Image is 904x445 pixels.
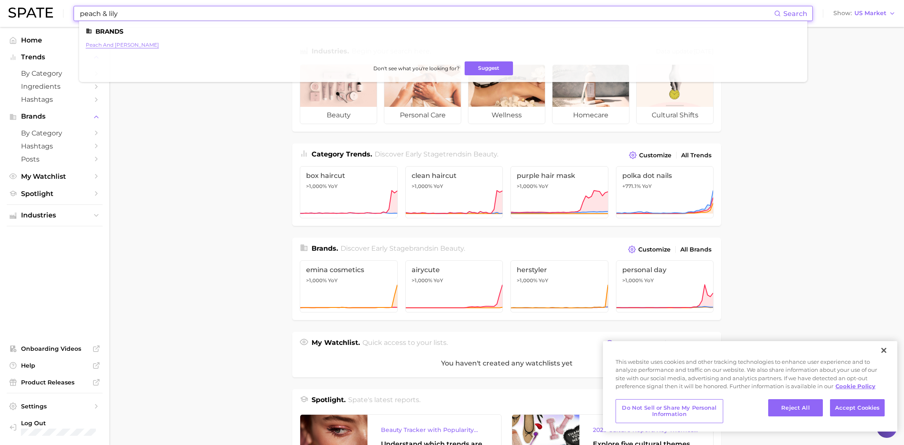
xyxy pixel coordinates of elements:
[833,11,852,16] span: Show
[440,244,464,252] span: beauty
[384,107,461,124] span: personal care
[312,338,360,350] h1: My Watchlist.
[7,93,103,106] a: Hashtags
[7,170,103,183] a: My Watchlist
[306,266,391,274] span: emina cosmetics
[21,379,88,386] span: Product Releases
[468,64,545,124] a: wellness
[517,172,602,180] span: purple hair mask
[616,399,723,423] button: Do Not Sell or Share My Personal Information, Opens the preference center dialog
[680,246,711,253] span: All Brands
[593,425,700,435] div: 2025 Culture Report: Key Themes That Are Shaping Consumer Demand
[375,150,498,158] span: Discover Early Stage trends in .
[627,149,674,161] button: Customize
[21,69,88,77] span: by Category
[405,260,503,313] a: airycute>1,000% YoY
[668,338,714,350] a: All Watchlists
[21,53,88,61] span: Trends
[681,152,711,159] span: All Trends
[381,425,488,435] div: Beauty Tracker with Popularity Index
[312,244,338,252] span: Brands .
[21,403,88,410] span: Settings
[616,166,714,218] a: polka dot nails+771.1% YoY
[7,400,103,413] a: Settings
[510,260,608,313] a: herstyler>1,000% YoY
[7,34,103,47] a: Home
[306,183,327,189] span: >1,000%
[465,61,513,75] button: Suggest
[644,277,654,284] span: YoY
[300,64,377,124] a: beauty
[300,107,377,124] span: beauty
[328,277,338,284] span: YoY
[79,6,774,21] input: Search here for a brand, industry, or ingredient
[552,64,629,124] a: homecare
[517,183,537,189] span: >1,000%
[679,150,714,161] a: All Trends
[433,277,443,284] span: YoY
[86,28,801,35] li: Brands
[638,246,671,253] span: Customize
[517,277,537,283] span: >1,000%
[21,190,88,198] span: Spotlight
[373,65,460,72] span: Don't see what you're looking for?
[405,166,503,218] a: clean haircut>1,000% YoY
[7,127,103,140] a: by Category
[412,277,432,283] span: >1,000%
[7,51,103,64] button: Trends
[300,260,398,313] a: emina cosmetics>1,000% YoY
[603,358,897,395] div: This website uses cookies and other tracking technologies to enhance user experience and to analy...
[517,266,602,274] span: herstyler
[86,42,159,48] a: peach and [PERSON_NAME]
[21,129,88,137] span: by Category
[300,166,398,218] a: box haircut>1,000% YoY
[604,338,663,350] button: New Watchlist
[835,383,875,389] a: More information about your privacy, opens in a new tab
[7,359,103,372] a: Help
[21,113,88,120] span: Brands
[539,277,548,284] span: YoY
[341,244,465,252] span: Discover Early Stage brands in .
[412,266,497,274] span: airycute
[7,342,103,355] a: Onboarding Videos
[768,399,823,417] button: Reject All
[510,166,608,218] a: purple hair mask>1,000% YoY
[622,183,641,189] span: +771.1%
[21,172,88,180] span: My Watchlist
[21,142,88,150] span: Hashtags
[412,172,497,180] span: clean haircut
[306,172,391,180] span: box haircut
[7,187,103,200] a: Spotlight
[854,11,886,16] span: US Market
[21,82,88,90] span: Ingredients
[637,107,713,124] span: cultural shifts
[875,341,893,360] button: Close
[670,340,711,347] span: All Watchlists
[433,183,443,190] span: YoY
[468,107,545,124] span: wellness
[7,417,103,439] a: Log out. Currently logged in with e-mail paige.wise@peachandlily.com.
[362,338,448,350] h2: Quick access to your lists.
[622,266,708,274] span: personal day
[384,64,461,124] a: personal care
[552,107,629,124] span: homecare
[21,155,88,163] span: Posts
[306,277,327,283] span: >1,000%
[622,172,708,180] span: polka dot nails
[21,345,88,352] span: Onboarding Videos
[21,95,88,103] span: Hashtags
[21,212,88,219] span: Industries
[7,110,103,123] button: Brands
[21,419,110,427] span: Log Out
[642,183,652,190] span: YoY
[7,376,103,389] a: Product Releases
[603,341,897,432] div: Privacy
[473,150,497,158] span: beauty
[7,140,103,153] a: Hashtags
[626,244,673,255] button: Customize
[7,67,103,80] a: by Category
[636,64,714,124] a: cultural shifts
[539,183,548,190] span: YoY
[21,362,88,369] span: Help
[616,340,661,347] span: New Watchlist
